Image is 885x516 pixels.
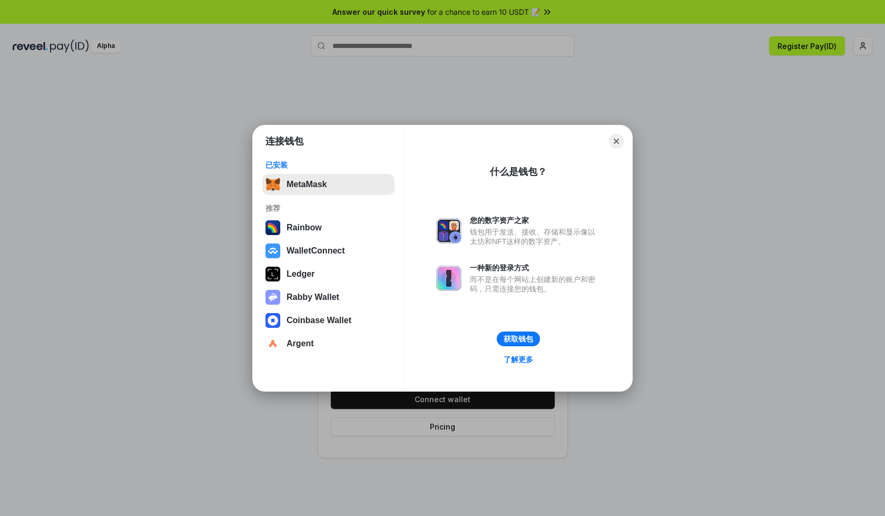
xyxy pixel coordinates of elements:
[265,160,391,170] div: 已安装
[287,339,314,348] div: Argent
[287,180,327,189] div: MetaMask
[470,216,601,225] div: 您的数字资产之家
[436,266,461,291] img: svg+xml,%3Csvg%20xmlns%3D%22http%3A%2F%2Fwww.w3.org%2F2000%2Fsvg%22%20fill%3D%22none%22%20viewBox...
[504,334,533,344] div: 获取钱包
[497,353,539,366] a: 了解更多
[262,287,395,308] button: Rabby Wallet
[436,218,461,244] img: svg+xml,%3Csvg%20xmlns%3D%22http%3A%2F%2Fwww.w3.org%2F2000%2Fsvg%22%20fill%3D%22none%22%20viewBox...
[287,293,339,302] div: Rabby Wallet
[470,227,601,246] div: 钱包用于发送、接收、存储和显示像以太坊和NFT这样的数字资产。
[262,264,395,285] button: Ledger
[287,246,345,256] div: WalletConnect
[470,275,601,294] div: 而不是在每个网站上创建新的账户和密码，只需连接您的钱包。
[265,290,280,305] img: svg+xml,%3Csvg%20xmlns%3D%22http%3A%2F%2Fwww.w3.org%2F2000%2Fsvg%22%20fill%3D%22none%22%20viewBox...
[287,223,322,232] div: Rainbow
[262,174,395,195] button: MetaMask
[265,203,391,213] div: 推荐
[287,316,351,325] div: Coinbase Wallet
[265,220,280,235] img: svg+xml,%3Csvg%20width%3D%22120%22%20height%3D%22120%22%20viewBox%3D%220%200%20120%20120%22%20fil...
[265,135,303,148] h1: 连接钱包
[265,313,280,328] img: svg+xml,%3Csvg%20width%3D%2228%22%20height%3D%2228%22%20viewBox%3D%220%200%2028%2028%22%20fill%3D...
[504,355,533,364] div: 了解更多
[262,240,395,261] button: WalletConnect
[490,165,547,178] div: 什么是钱包？
[262,310,395,331] button: Coinbase Wallet
[265,177,280,192] img: svg+xml,%3Csvg%20fill%3D%22none%22%20height%3D%2233%22%20viewBox%3D%220%200%2035%2033%22%20width%...
[609,134,624,149] button: Close
[265,336,280,351] img: svg+xml,%3Csvg%20width%3D%2228%22%20height%3D%2228%22%20viewBox%3D%220%200%2028%2028%22%20fill%3D...
[265,244,280,258] img: svg+xml,%3Csvg%20width%3D%2228%22%20height%3D%2228%22%20viewBox%3D%220%200%2028%2028%22%20fill%3D...
[470,263,601,272] div: 一种新的登录方式
[262,217,395,238] button: Rainbow
[265,267,280,281] img: svg+xml,%3Csvg%20xmlns%3D%22http%3A%2F%2Fwww.w3.org%2F2000%2Fsvg%22%20width%3D%2228%22%20height%3...
[287,269,314,279] div: Ledger
[497,332,540,346] button: 获取钱包
[262,333,395,354] button: Argent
